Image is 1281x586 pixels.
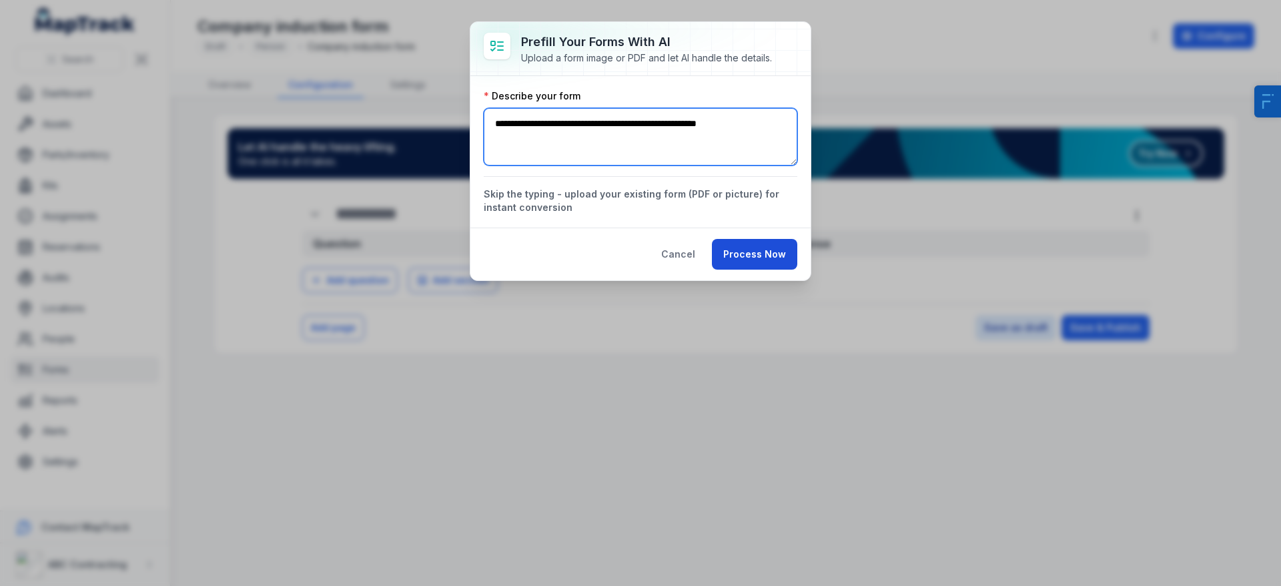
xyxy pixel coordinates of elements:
[521,51,772,65] div: Upload a form image or PDF and let AI handle the details.
[484,188,797,214] button: Skip the typing - upload your existing form (PDF or picture) for instant conversion
[712,239,797,270] button: Process Now
[521,33,772,51] h3: Prefill Your Forms with AI
[650,239,707,270] button: Cancel
[484,89,580,103] label: Describe your form
[484,108,797,166] textarea: :r96:-form-item-label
